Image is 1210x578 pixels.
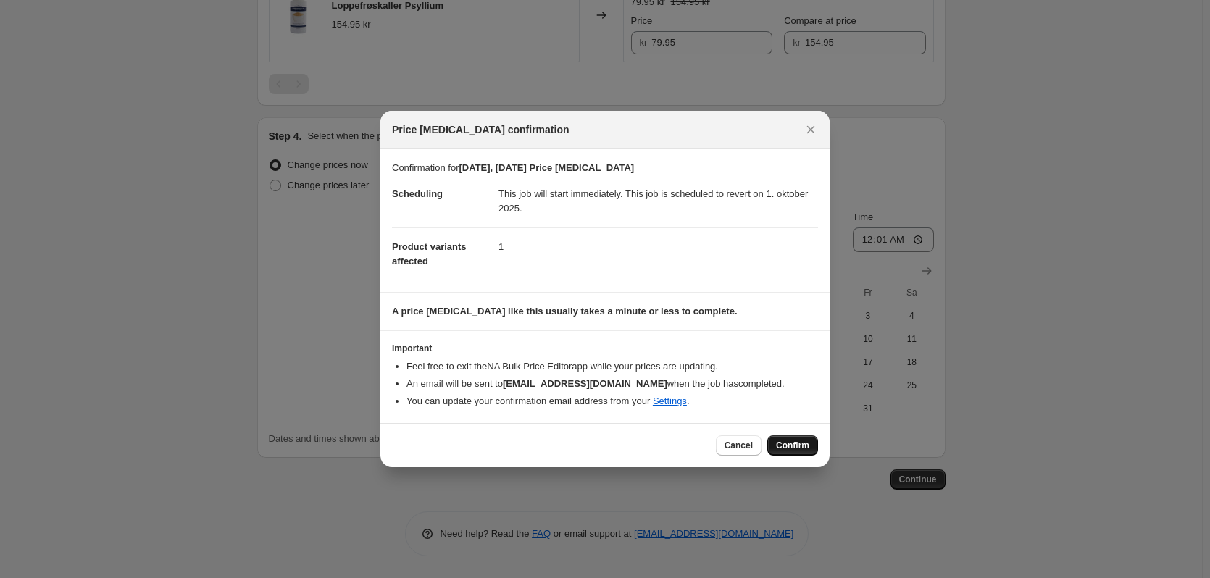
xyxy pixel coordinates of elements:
dd: 1 [498,227,818,266]
button: Confirm [767,435,818,456]
button: Close [801,120,821,140]
h3: Important [392,343,818,354]
p: Confirmation for [392,161,818,175]
span: Cancel [725,440,753,451]
span: Product variants affected [392,241,467,267]
li: An email will be sent to when the job has completed . [406,377,818,391]
dd: This job will start immediately. This job is scheduled to revert on 1. oktober 2025. [498,175,818,227]
span: Scheduling [392,188,443,199]
button: Cancel [716,435,762,456]
b: [DATE], [DATE] Price [MEDICAL_DATA] [459,162,634,173]
b: [EMAIL_ADDRESS][DOMAIN_NAME] [503,378,667,389]
span: Price [MEDICAL_DATA] confirmation [392,122,569,137]
span: Confirm [776,440,809,451]
li: You can update your confirmation email address from your . [406,394,818,409]
b: A price [MEDICAL_DATA] like this usually takes a minute or less to complete. [392,306,738,317]
a: Settings [653,395,687,406]
li: Feel free to exit the NA Bulk Price Editor app while your prices are updating. [406,359,818,374]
